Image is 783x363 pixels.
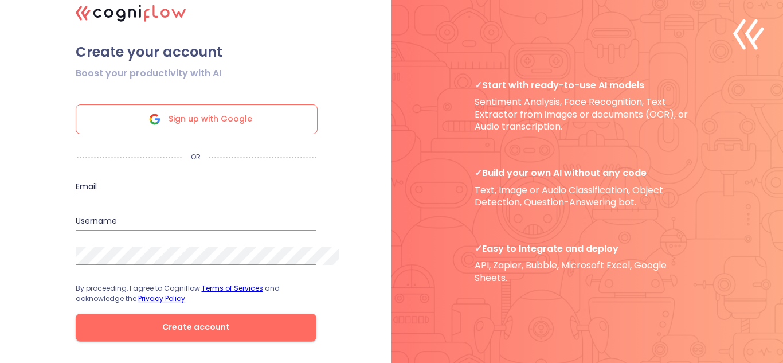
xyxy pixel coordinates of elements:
b: ✓ [475,79,482,92]
a: Privacy Policy [138,294,185,303]
p: Sentiment Analysis, Face Recognition, Text Extractor from images or documents (OCR), or Audio tra... [475,79,700,132]
span: Start with ready-to-use AI models [475,79,700,91]
span: Sign up with Google [169,105,252,134]
p: API, Zapier, Bubble, Microsoft Excel, Google Sheets. [475,243,700,284]
span: Easy to Integrate and deploy [475,243,700,255]
b: ✓ [475,166,482,179]
p: Text, Image or Audio Classification, Object Detection, Question-Answering bot. [475,167,700,208]
p: OR [183,153,209,162]
span: Build your own AI without any code [475,167,700,179]
span: Create your account [76,44,316,61]
p: By proceeding, I agree to Cogniflow and acknowledge the [76,283,316,304]
button: Create account [76,314,316,341]
b: ✓ [475,242,482,255]
div: Sign up with Google [76,104,318,134]
a: Terms of Services [202,283,263,293]
span: Boost your productivity with AI [76,67,221,80]
span: Create account [94,320,298,334]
